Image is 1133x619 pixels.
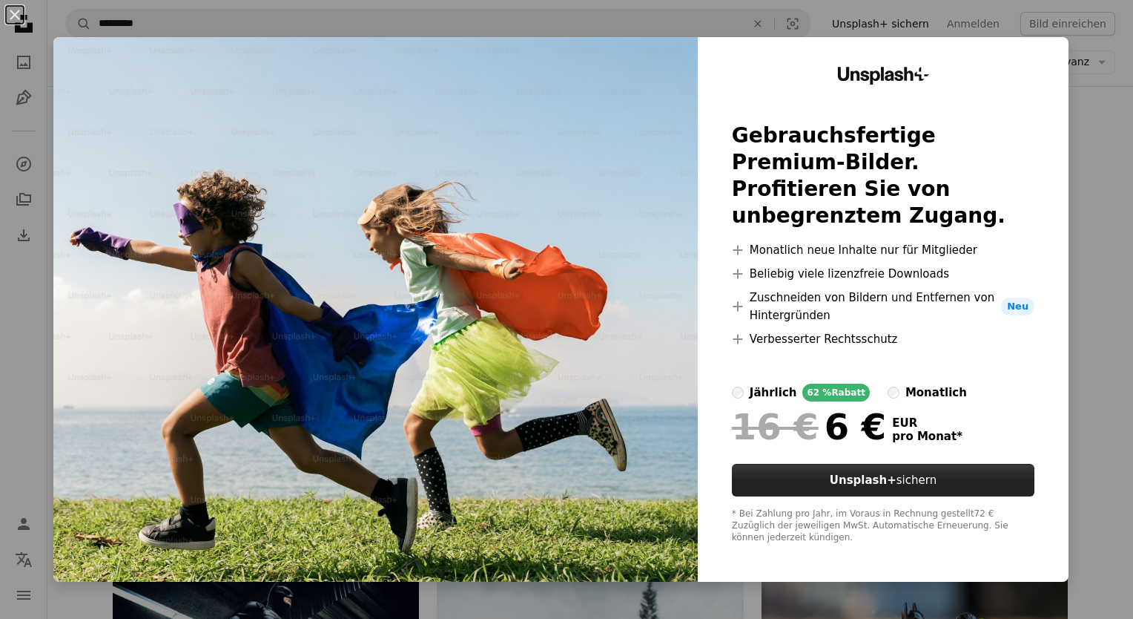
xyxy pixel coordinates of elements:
[732,241,1034,259] li: Monatlich neue Inhalte nur für Mitglieder
[732,508,1034,544] div: * Bei Zahlung pro Jahr, im Voraus in Rechnung gestellt 72 € Zuzüglich der jeweiligen MwSt. Automa...
[1001,298,1034,315] span: Neu
[905,384,967,402] div: monatlich
[732,407,886,446] div: 6 €
[732,289,1034,324] li: Zuschneiden von Bildern und Entfernen von Hintergründen
[732,330,1034,348] li: Verbesserter Rechtsschutz
[892,416,962,430] span: EUR
[830,474,896,487] strong: Unsplash+
[750,384,797,402] div: jährlich
[732,122,1034,229] h2: Gebrauchsfertige Premium-Bilder. Profitieren Sie von unbegrenztem Zugang.
[732,387,744,399] input: jährlich62 %Rabatt
[892,430,962,443] span: pro Monat *
[802,384,869,402] div: 62 % Rabatt
[732,464,1034,497] button: Unsplash+sichern
[888,387,899,399] input: monatlich
[732,407,819,446] span: 16 €
[732,265,1034,283] li: Beliebig viele lizenzfreie Downloads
